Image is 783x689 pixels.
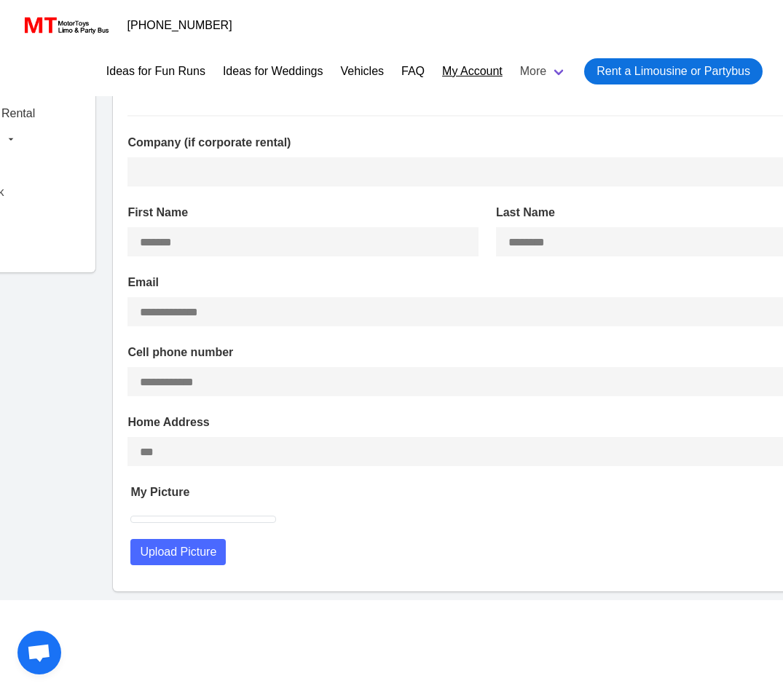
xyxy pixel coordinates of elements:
[597,63,750,80] span: Rent a Limousine or Partybus
[223,63,323,80] a: Ideas for Weddings
[340,63,384,80] a: Vehicles
[584,58,763,84] a: Rent a Limousine or Partybus
[511,52,575,90] a: More
[401,63,425,80] a: FAQ
[140,543,216,561] span: Upload Picture
[127,204,479,221] label: First Name
[20,15,110,36] img: MotorToys Logo
[130,539,226,565] button: Upload Picture
[106,63,205,80] a: Ideas for Fun Runs
[442,63,503,80] a: My Account
[130,516,276,523] img: 150
[17,631,61,674] a: Open chat
[119,11,241,40] a: [PHONE_NUMBER]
